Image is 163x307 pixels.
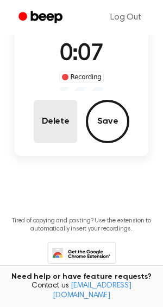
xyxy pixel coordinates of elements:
a: Log Out [99,4,152,30]
div: Recording [59,72,104,82]
button: Save Audio Record [86,100,129,143]
a: [EMAIL_ADDRESS][DOMAIN_NAME] [53,282,131,299]
a: Beep [11,7,72,28]
p: Tired of copying and pasting? Use the extension to automatically insert your recordings. [9,217,154,233]
span: 0:07 [60,43,103,66]
button: Delete Audio Record [34,100,77,143]
span: Contact us [7,282,156,300]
